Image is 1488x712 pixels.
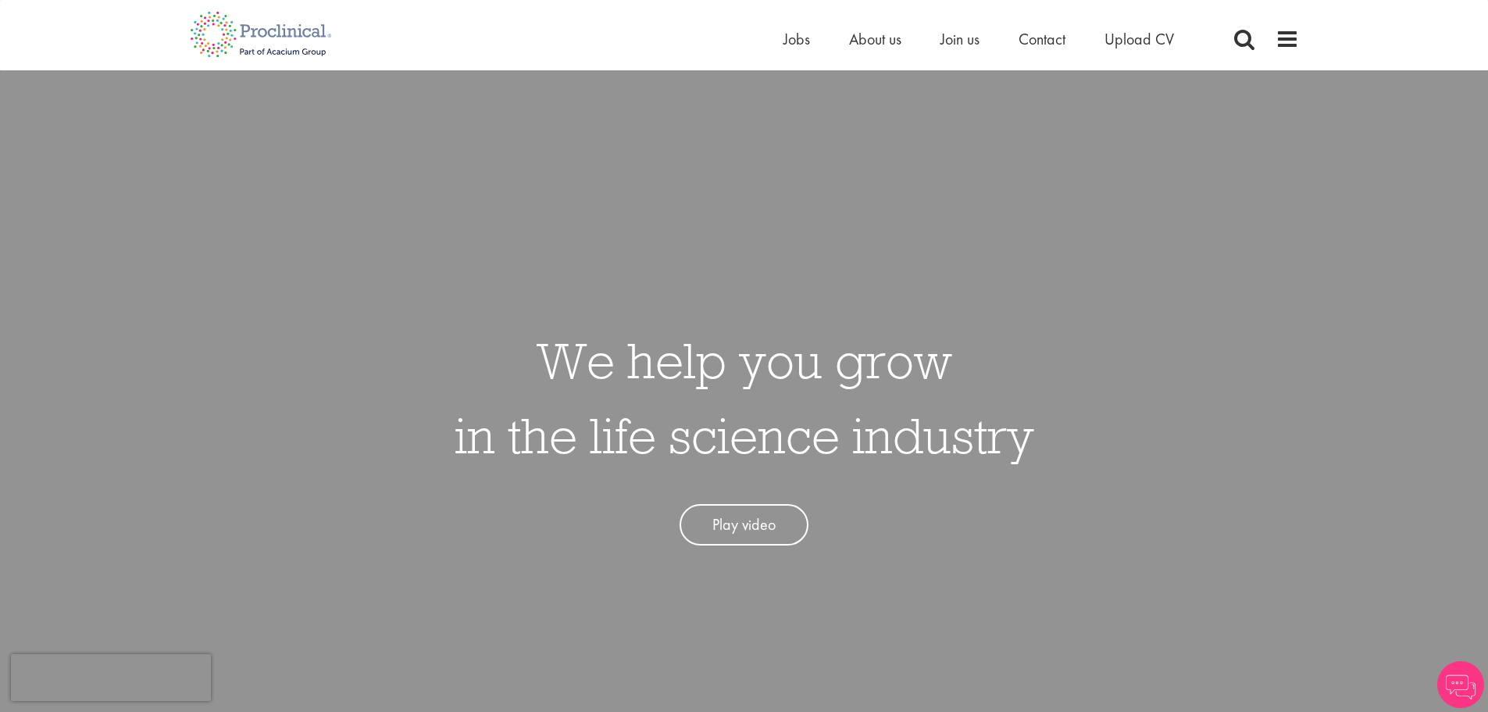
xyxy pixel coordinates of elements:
a: Join us [940,29,980,49]
img: Chatbot [1437,661,1484,708]
a: Contact [1019,29,1065,49]
h1: We help you grow in the life science industry [455,323,1034,473]
a: Upload CV [1104,29,1174,49]
a: Jobs [783,29,810,49]
a: About us [849,29,901,49]
a: Play video [680,504,808,546]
